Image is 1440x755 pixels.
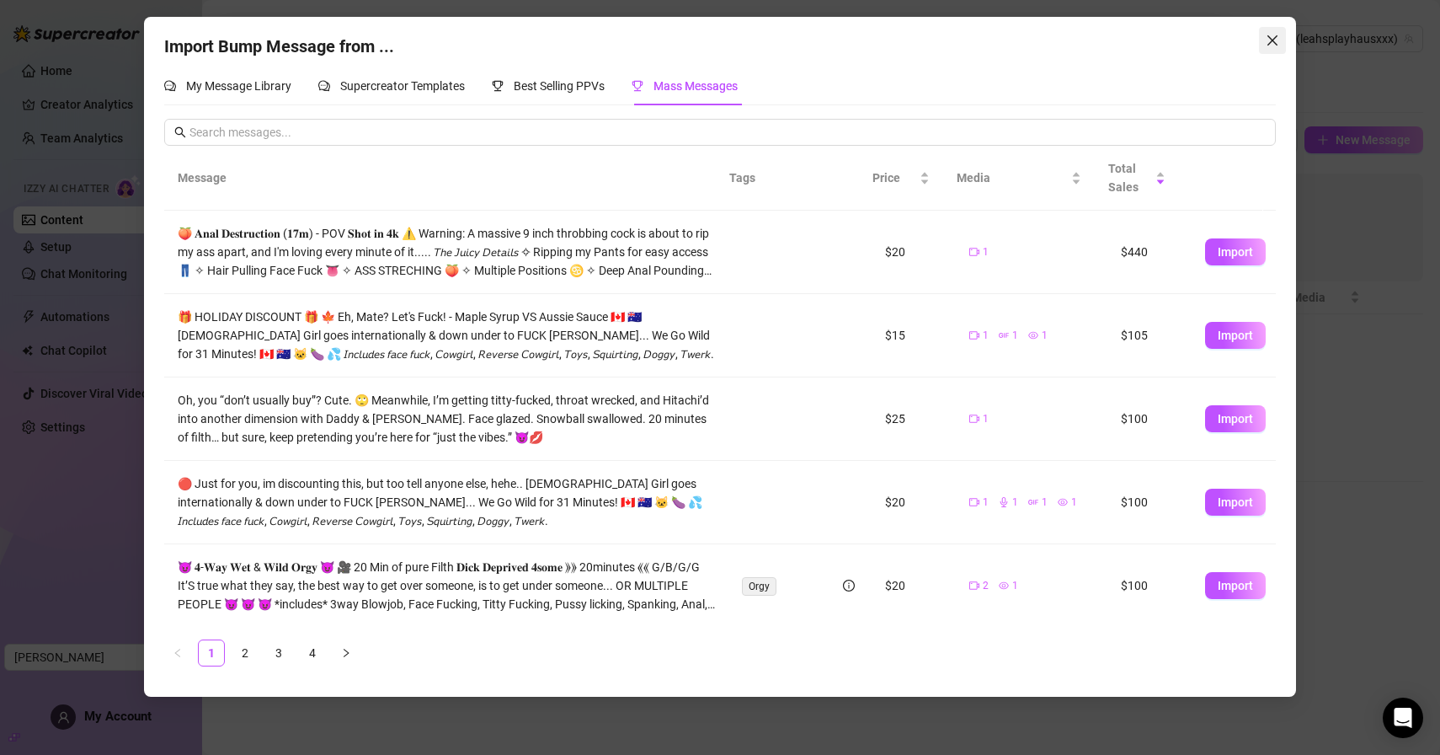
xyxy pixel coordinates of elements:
a: 4 [300,640,325,666]
span: left [173,648,183,658]
span: My Message Library [186,79,291,93]
span: Mass Messages [653,79,738,93]
li: 1 [198,640,225,667]
li: 4 [299,640,326,667]
th: Total Sales [1095,146,1179,211]
td: $20 [872,461,956,544]
span: Import [1218,412,1253,426]
span: 1 [1012,495,1018,511]
span: video-camera [969,247,979,257]
th: Media [943,146,1095,211]
a: 3 [266,640,291,666]
a: 1 [199,640,224,666]
span: 1 [983,328,989,344]
td: $100 [1107,544,1192,628]
th: Price [859,146,943,211]
th: Tags [716,146,817,211]
span: 2 [983,578,989,594]
span: Close [1259,34,1286,47]
a: 2 [232,640,258,666]
div: 😈 𝟒-𝐖𝐚𝐲 𝐖𝐞𝐭 & 𝐖𝐢𝐥𝐝 𝐎𝐫𝐠𝐲 😈 🎥 20 Min of pure Filth 𝐃𝐢𝐜𝐤 𝐃𝐞𝐩𝐫𝐢𝐯𝐞𝐝 𝟒𝐬𝐨𝐦𝐞 ⟫⟫ 20minutes ⟪⟪ G/B/G/G It’S... [178,558,715,613]
li: Next Page [333,640,360,667]
span: Media [957,169,1068,187]
span: 1 [1042,328,1048,344]
div: Open Intercom Messenger [1383,698,1423,738]
span: audio [999,497,1009,507]
th: Message [164,146,716,211]
span: eye [1028,330,1038,340]
span: search [174,126,186,138]
button: right [333,640,360,667]
div: 🎁 HOLIDAY DISCOUNT 🎁 🍁 Eh, Mate? Let's Fuck! - Maple Syrup VS Aussie Sauce 🇨🇦 🇦🇺 [DEMOGRAPHIC_DAT... [178,308,715,363]
span: Import [1218,495,1253,509]
div: 🔴 Just for you, im discounting this, but too tell anyone else, hehe.. [DEMOGRAPHIC_DATA] Girl goe... [178,474,715,530]
span: 1 [1012,328,1018,344]
span: Import [1218,579,1253,592]
span: eye [999,581,1009,591]
td: $100 [1107,377,1192,461]
li: 3 [265,640,292,667]
span: 1 [1071,495,1077,511]
button: left [164,640,191,667]
div: Oh, you “don’t usually buy”? Cute. 🙄 Meanwhile, I’m getting titty-fucked, throat wrecked, and Hit... [178,391,715,447]
button: Import [1205,238,1266,265]
span: Orgy [742,577,776,596]
td: $105 [1107,294,1192,377]
span: close [1266,34,1279,47]
button: Close [1259,27,1286,54]
button: Import [1205,405,1266,432]
span: video-camera [969,330,979,340]
button: Import [1205,322,1266,349]
input: Search messages... [189,123,1266,142]
td: $440 [1107,211,1192,294]
div: 🍑 𝐀𝐧𝐚𝐥 𝐃𝐞𝐬𝐭𝐫𝐮𝐜𝐭𝐢𝐨𝐧 (𝟏𝟕𝐦) - POV 𝐒𝐡𝐨𝐭 𝐢𝐧 𝟒𝐤 ⚠️ Warning: A massive 9 inch throbbing cock is about to... [178,224,715,280]
span: video-camera [969,497,979,507]
button: Import [1205,572,1266,599]
span: Best Selling PPVs [514,79,605,93]
span: gif [1028,497,1038,507]
span: 1 [983,495,989,511]
span: Import [1218,329,1253,342]
td: $20 [872,544,956,628]
span: 1 [1042,495,1048,511]
span: Supercreator Templates [340,79,465,93]
li: 2 [232,640,259,667]
span: right [341,648,351,658]
span: trophy [492,80,504,92]
span: trophy [632,80,643,92]
button: Import [1205,489,1266,516]
span: Price [872,169,916,187]
td: $25 [872,377,956,461]
span: 1 [983,244,989,260]
span: Import [1218,245,1253,259]
span: video-camera [969,414,979,424]
span: Import Bump Message from ... [164,36,394,56]
span: comment [318,80,330,92]
span: gif [999,330,1009,340]
span: video-camera [969,581,979,591]
span: info-circle [843,580,855,592]
span: eye [1058,497,1068,507]
td: $20 [872,211,956,294]
span: 1 [1012,578,1018,594]
td: $100 [1107,461,1192,544]
td: $15 [872,294,956,377]
li: Previous Page [164,640,191,667]
span: Total Sales [1108,159,1152,196]
span: comment [164,80,176,92]
span: 1 [983,411,989,427]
